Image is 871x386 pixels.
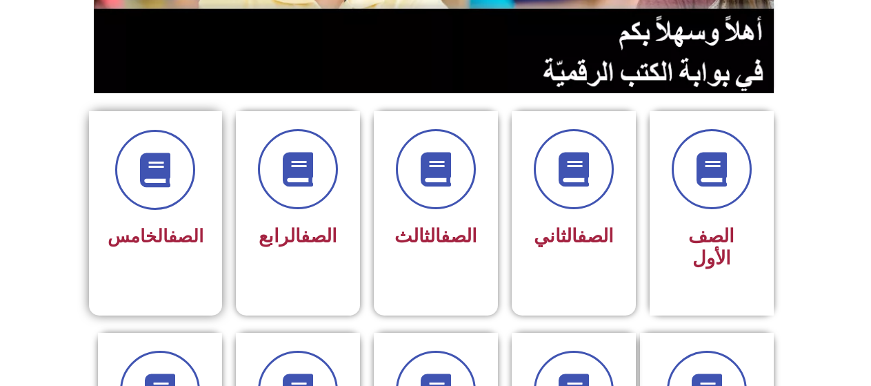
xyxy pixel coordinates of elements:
[688,225,734,269] span: الصف الأول
[441,225,477,247] a: الصف
[168,226,203,247] a: الصف
[301,225,337,247] a: الصف
[394,225,477,247] span: الثالث
[534,225,614,247] span: الثاني
[108,226,203,247] span: الخامس
[577,225,614,247] a: الصف
[259,225,337,247] span: الرابع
